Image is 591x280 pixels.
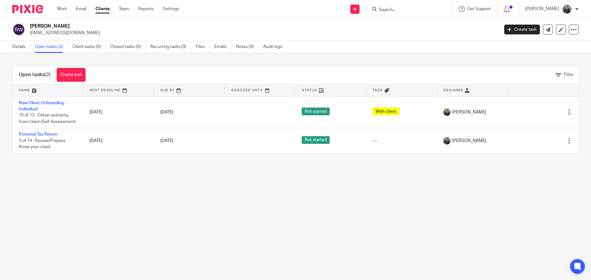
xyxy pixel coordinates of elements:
[562,4,572,14] img: Headshot.jpg
[372,138,431,144] div: ---
[76,6,86,12] a: Email
[83,97,154,128] td: [DATE]
[302,89,317,92] span: Status
[196,41,210,53] a: Files
[236,41,259,53] a: Notes (0)
[110,41,146,53] a: Closed tasks (0)
[72,41,106,53] a: Client tasks (0)
[19,72,50,78] h1: Open tasks
[452,109,486,115] span: [PERSON_NAME]
[83,128,154,153] td: [DATE]
[302,136,330,144] span: Not started
[452,138,486,144] span: [PERSON_NAME]
[564,73,574,77] span: Filter
[19,139,66,149] span: 3 of 14 · Review/Prepare Know your client
[35,41,68,53] a: Open tasks (2)
[525,6,559,12] p: [PERSON_NAME]
[19,101,66,111] a: New Client Onboarding - Individual
[160,139,173,143] span: [DATE]
[45,72,50,77] span: (2)
[378,7,434,13] input: Search
[372,108,399,115] span: With client
[138,6,154,12] a: Reports
[19,113,76,124] span: 10 of 13 · Obtain authority from client (Self Assessment)
[302,108,330,115] span: Not started
[504,25,540,34] a: Create task
[19,132,58,136] a: Personal Tax Return
[263,41,287,53] a: Audit logs
[231,89,263,92] span: Snoozed Until
[119,6,129,12] a: Team
[12,41,30,53] a: Details
[467,7,491,11] span: Get Support
[30,30,495,36] p: [EMAIL_ADDRESS][DOMAIN_NAME]
[443,137,451,144] img: Headshot.jpg
[30,23,402,30] h2: [PERSON_NAME]
[95,6,110,12] a: Clients
[443,108,451,116] img: Headshot.jpg
[163,6,179,12] a: Settings
[12,5,43,13] img: Pixie
[12,23,25,36] img: svg%3E
[57,68,86,82] a: Create task
[160,110,173,114] span: [DATE]
[57,6,67,12] a: Work
[372,89,383,92] span: Tags
[214,41,231,53] a: Emails
[150,41,191,53] a: Recurring tasks (0)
